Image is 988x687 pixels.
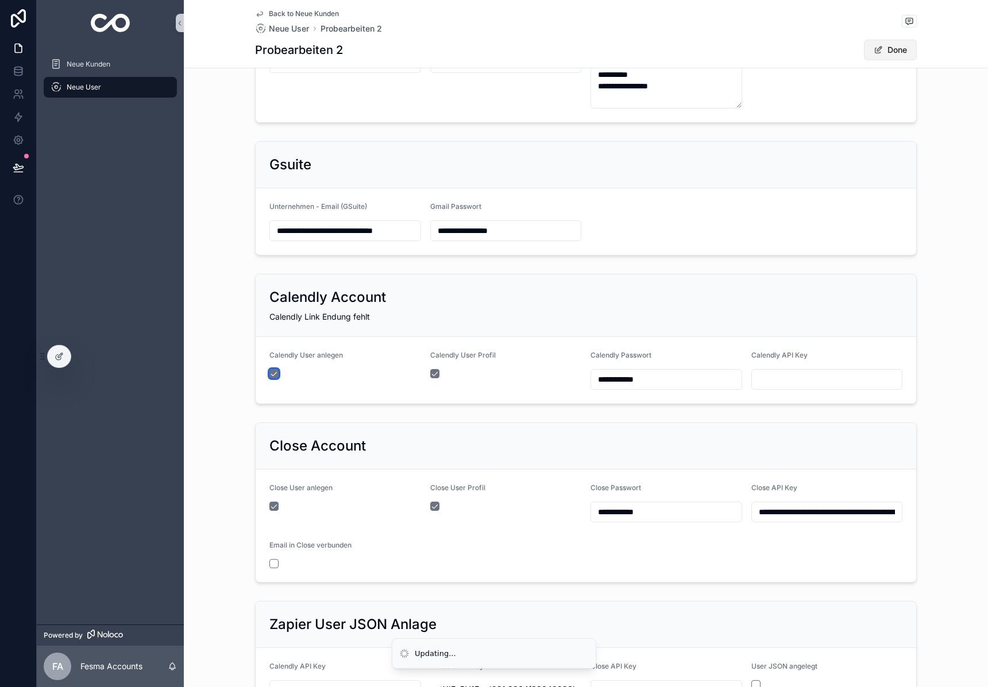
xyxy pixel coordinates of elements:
[255,9,339,18] a: Back to Neue Kunden
[751,483,797,492] span: Close API Key
[44,631,83,640] span: Powered by
[269,437,366,455] h2: Close Account
[751,351,808,359] span: Calendly API Key
[591,662,636,670] span: Close API Key
[269,615,437,634] h2: Zapier User JSON Anlage
[44,54,177,75] a: Neue Kunden
[269,351,343,359] span: Calendly User anlegen
[37,624,184,646] a: Powered by
[864,40,917,60] button: Done
[269,9,339,18] span: Back to Neue Kunden
[37,46,184,112] div: scrollable content
[269,156,311,174] h2: Gsuite
[80,661,142,672] p: Fesma Accounts
[67,83,101,92] span: Neue User
[269,662,326,670] span: Calendly API Key
[591,351,651,359] span: Calendly Passwort
[269,23,309,34] span: Neue User
[67,60,110,69] span: Neue Kunden
[269,541,352,549] span: Email in Close verbunden
[269,288,386,306] h2: Calendly Account
[91,14,130,32] img: App logo
[415,648,456,659] div: Updating...
[255,42,343,58] h1: Probearbeiten 2
[269,202,367,211] span: Unternehmen - Email (GSuite)
[52,659,63,673] span: FA
[44,77,177,98] a: Neue User
[591,483,641,492] span: Close Passwort
[430,483,485,492] span: Close User Profil
[321,23,382,34] a: Probearbeiten 2
[430,202,481,211] span: Gmail Passwort
[269,483,333,492] span: Close User anlegen
[255,23,309,34] a: Neue User
[430,351,496,359] span: Calendly User Profil
[751,662,817,670] span: User JSON angelegt
[269,312,370,321] span: Calendly Link Endung fehlt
